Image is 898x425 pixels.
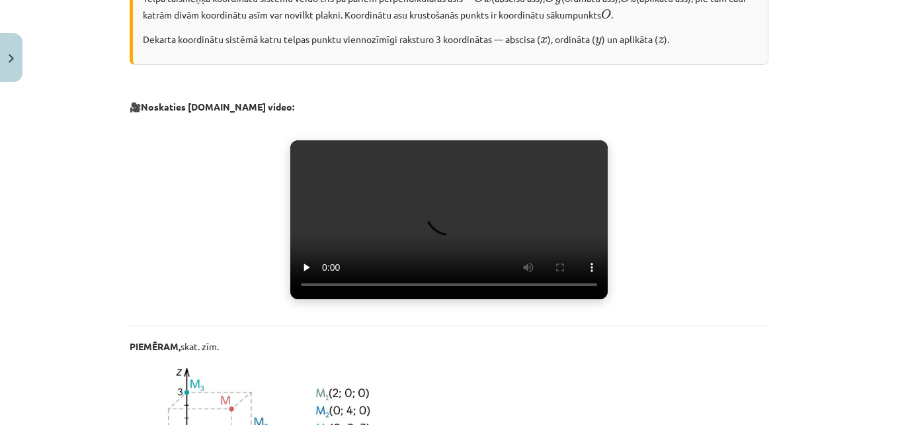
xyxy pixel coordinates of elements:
[143,30,758,46] p: Dekarta koordinātu sistēmā katru telpas punktu viennozīmīgi raksturo 3 koordinātas — abscisa ( ),...
[141,101,294,113] strong: Noskaties [DOMAIN_NAME] video:
[290,140,608,299] video: Jūsu pārlūkprogramma neatbalsta video atskaņošanu.
[658,37,664,44] span: z
[130,340,181,352] b: PIEMĒRAM,
[9,54,14,63] img: icon-close-lesson-0947bae3869378f0d4975bcd49f059093ad1ed9edebbc8119c70593378902aed.svg
[595,37,602,46] span: y
[130,340,768,354] p: skat. zīm.
[130,100,768,114] p: 🎥
[540,37,548,44] span: x
[601,9,611,19] span: O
